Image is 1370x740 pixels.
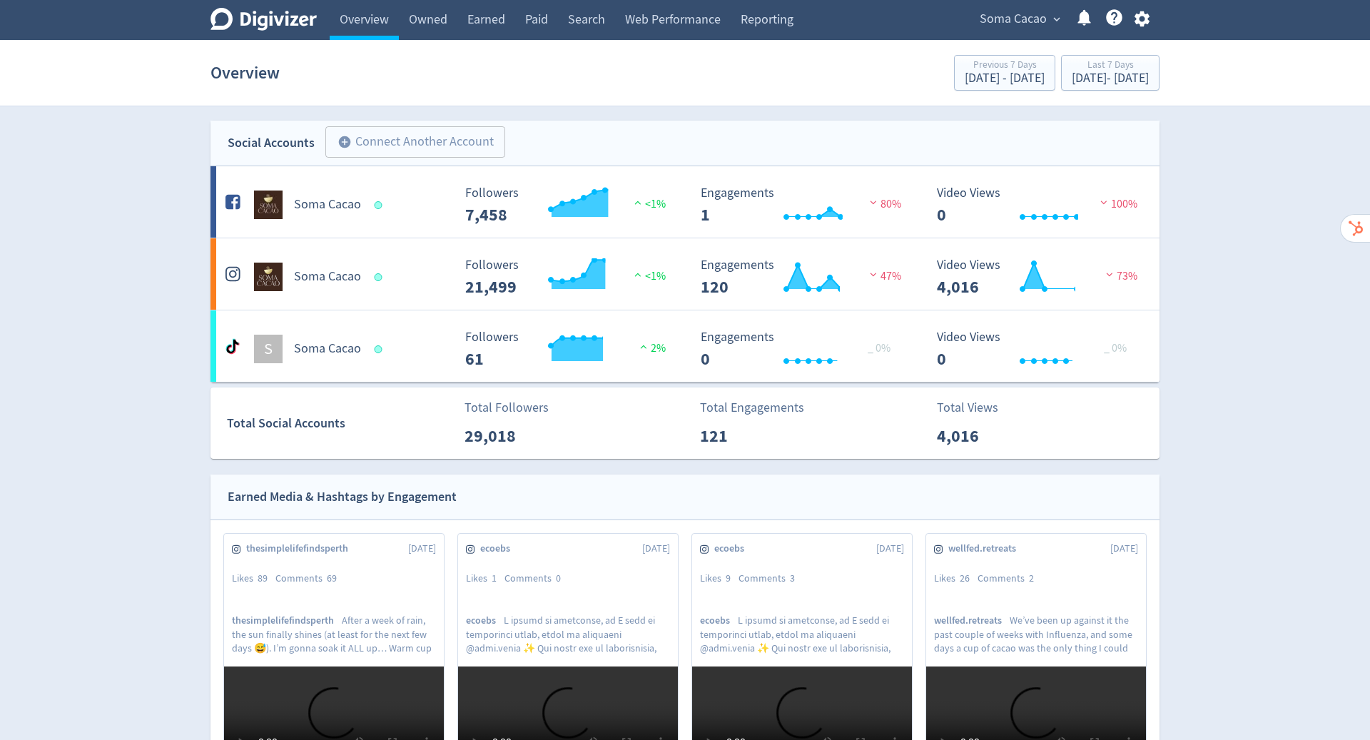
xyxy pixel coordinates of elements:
span: ecoebs [700,614,738,627]
span: Data last synced: 4 Sep 2025, 2:02am (AEST) [375,201,387,209]
svg: Engagements 0 [694,330,908,368]
svg: Video Views 0 [930,186,1144,224]
img: Soma Cacao undefined [254,263,283,291]
span: wellfed.retreats [948,542,1024,556]
img: negative-performance.svg [1097,197,1111,208]
div: Comments [739,572,803,586]
button: Previous 7 Days[DATE] - [DATE] [954,55,1055,91]
img: positive-performance.svg [636,341,651,352]
img: Soma Cacao undefined [254,191,283,219]
div: Earned Media & Hashtags by Engagement [228,487,457,507]
h1: Overview [210,50,280,96]
p: We’ve been up against it the past couple of weeks with Influenza, and some days a cup of cacao wa... [934,614,1138,654]
span: thesimplelifefindsperth [232,614,342,627]
span: [DATE] [876,542,904,556]
svg: Engagements 1 [694,186,908,224]
img: positive-performance.svg [631,197,645,208]
span: 2 [1029,572,1034,584]
div: [DATE] - [DATE] [965,72,1045,85]
p: 4,016 [937,423,1019,449]
div: Last 7 Days [1072,60,1149,72]
div: Comments [978,572,1042,586]
span: Data last synced: 4 Sep 2025, 2:02am (AEST) [375,273,387,281]
div: Likes [466,572,504,586]
span: <1% [631,197,666,211]
span: Soma Cacao [980,8,1047,31]
div: Previous 7 Days [965,60,1045,72]
div: Likes [232,572,275,586]
p: After a week of rain, the sun finally shines (at least for the next few days 😅). I’m gonna soak i... [232,614,436,654]
span: 9 [726,572,731,584]
img: negative-performance.svg [866,269,881,280]
span: 3 [790,572,795,584]
a: SSoma Cacao Followers 61 Followers 61 2% Engagements 0 Engagements 0 _ 0% Video Views 0 Video Vie... [210,310,1160,382]
span: 69 [327,572,337,584]
span: ecoebs [466,614,504,627]
h5: Soma Cacao [294,268,361,285]
a: Connect Another Account [315,128,505,158]
span: 26 [960,572,970,584]
p: L ipsumd si ametconse, ad E sedd ei temporinci utlab, etdol ma aliquaeni @admi.venia ✨ Qui nostr ... [700,614,904,654]
span: 47% [866,269,901,283]
p: L ipsumd si ametconse, ad E sedd ei temporinci utlab, etdol ma aliquaeni @admi.venia ✨ Qui nostr ... [466,614,670,654]
span: [DATE] [1110,542,1138,556]
svg: Followers 21,499 [458,258,672,296]
span: 89 [258,572,268,584]
h5: Soma Cacao [294,340,361,358]
svg: Followers 7,458 [458,186,672,224]
a: Soma Cacao undefinedSoma Cacao Followers 21,499 Followers 21,499 <1% Engagements 120 Engagements ... [210,238,1160,310]
div: [DATE] - [DATE] [1072,72,1149,85]
span: expand_more [1050,13,1063,26]
span: Data last synced: 4 Sep 2025, 5:01am (AEST) [375,345,387,353]
div: Comments [504,572,569,586]
img: positive-performance.svg [631,269,645,280]
span: [DATE] [408,542,436,556]
span: 2% [636,341,666,355]
p: Total Followers [465,398,549,417]
div: Total Social Accounts [227,413,455,434]
span: wellfed.retreats [934,614,1010,627]
span: ecoebs [714,542,752,556]
span: 73% [1102,269,1137,283]
div: Social Accounts [228,133,315,153]
div: S [254,335,283,363]
div: Likes [700,572,739,586]
span: 0 [556,572,561,584]
span: 1 [492,572,497,584]
img: negative-performance.svg [1102,269,1117,280]
p: 121 [700,423,782,449]
svg: Followers 61 [458,330,672,368]
svg: Video Views 4,016 [930,258,1144,296]
button: Connect Another Account [325,126,505,158]
img: negative-performance.svg [866,197,881,208]
svg: Video Views 0 [930,330,1144,368]
span: ecoebs [480,542,518,556]
svg: Engagements 120 [694,258,908,296]
h5: Soma Cacao [294,196,361,213]
p: Total Views [937,398,1019,417]
div: Likes [934,572,978,586]
span: add_circle [338,135,352,149]
span: thesimplelifefindsperth [246,542,356,556]
p: 29,018 [465,423,547,449]
div: Comments [275,572,345,586]
span: [DATE] [642,542,670,556]
a: Soma Cacao undefinedSoma Cacao Followers 7,458 Followers 7,458 <1% Engagements 1 Engagements 1 80... [210,166,1160,238]
button: Last 7 Days[DATE]- [DATE] [1061,55,1160,91]
span: 80% [866,197,901,211]
span: _ 0% [868,341,890,355]
p: Total Engagements [700,398,804,417]
span: 100% [1097,197,1137,211]
span: <1% [631,269,666,283]
span: _ 0% [1104,341,1127,355]
button: Soma Cacao [975,8,1064,31]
